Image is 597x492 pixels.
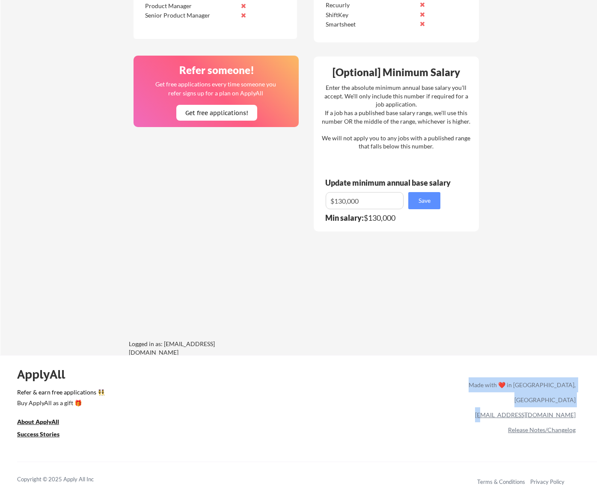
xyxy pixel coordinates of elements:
div: Enter the absolute minimum annual base salary you'll accept. We'll only include this number if re... [322,83,470,151]
a: Release Notes/Changelog [508,426,576,433]
div: Buy ApplyAll as a gift 🎁 [17,400,103,406]
input: E.g. $100,000 [326,192,404,209]
div: ApplyAll [17,367,75,382]
button: Get free applications! [176,105,257,121]
u: Success Stories [17,430,59,438]
div: Product Manager [145,2,235,10]
a: Refer & earn free applications 👯‍♀️ [17,389,290,398]
div: Recuurly [326,1,416,9]
div: Get free applications every time someone you refer signs up for a plan on ApplyAll [154,80,276,98]
div: $130,000 [325,214,446,222]
div: Refer someone! [137,65,296,75]
button: Save [408,192,440,209]
strong: Min salary: [325,213,364,222]
u: About ApplyAll [17,418,59,425]
div: Copyright © 2025 Apply All Inc [17,475,116,484]
div: Smartsheet [326,20,416,29]
div: Logged in as: [EMAIL_ADDRESS][DOMAIN_NAME] [129,340,257,356]
div: ShiftKey [326,11,416,19]
a: Terms & Conditions [477,478,525,485]
a: Privacy Policy [530,478,564,485]
a: Buy ApplyAll as a gift 🎁 [17,398,103,409]
div: [Optional] Minimum Salary [317,67,476,77]
a: Success Stories [17,430,71,440]
div: Made with ❤️ in [GEOGRAPHIC_DATA], [GEOGRAPHIC_DATA] [465,377,576,407]
a: [EMAIL_ADDRESS][DOMAIN_NAME] [475,411,576,418]
div: Senior Product Manager [145,11,235,20]
div: Update minimum annual base salary [325,179,454,187]
a: About ApplyAll [17,417,71,428]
